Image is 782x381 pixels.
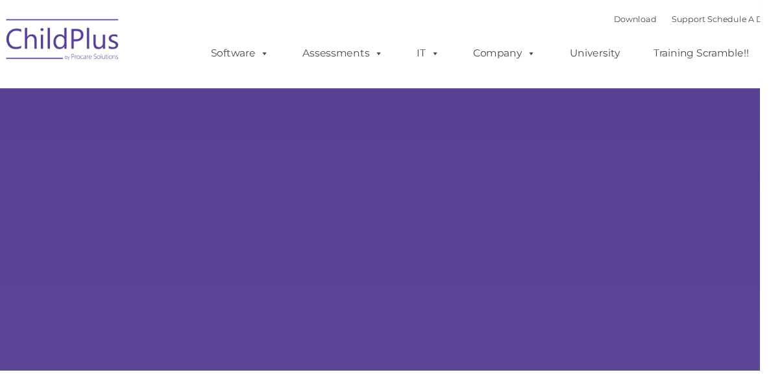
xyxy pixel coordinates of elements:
[631,14,676,25] a: Download
[474,42,565,68] a: Company
[691,14,726,25] a: Support
[573,42,651,68] a: University
[416,42,465,68] a: IT
[299,42,408,68] a: Assessments
[204,42,290,68] a: Software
